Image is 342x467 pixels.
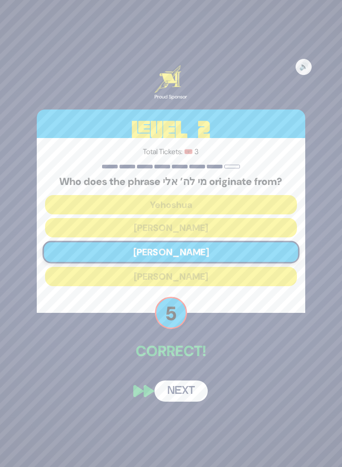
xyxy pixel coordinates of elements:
[45,176,297,188] h5: Who does the phrase מי לה’ אלי originate from?
[154,93,187,101] div: Proud Sponsor
[37,110,305,151] h3: Level 2
[155,297,187,329] p: 5
[45,267,297,286] button: [PERSON_NAME]
[42,241,299,264] button: [PERSON_NAME]
[37,340,305,362] p: Correct!
[154,381,208,402] button: Next
[45,195,297,214] button: Yehoshua
[45,146,297,157] p: Total Tickets: 🎟️ 3
[154,65,181,93] img: Artscroll
[296,59,312,75] button: 🔊
[45,218,297,237] button: [PERSON_NAME]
